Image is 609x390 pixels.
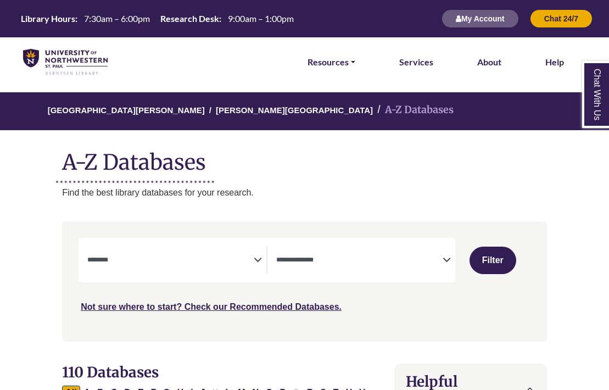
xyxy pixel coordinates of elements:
[373,102,454,118] li: A-Z Databases
[87,257,254,265] textarea: Search
[62,141,547,175] h1: A-Z Databases
[23,49,108,76] img: library_home
[84,13,150,24] span: 7:30am – 6:00pm
[62,186,547,200] p: Find the best library databases for your research.
[16,13,78,24] th: Library Hours:
[216,104,373,115] a: [PERSON_NAME][GEOGRAPHIC_DATA]
[16,13,298,23] table: Hours Today
[48,104,205,115] a: [GEOGRAPHIC_DATA][PERSON_NAME]
[442,9,519,28] button: My Account
[156,13,222,24] th: Research Desk:
[276,257,443,265] textarea: Search
[16,13,298,25] a: Hours Today
[308,55,355,69] a: Resources
[62,363,159,381] span: 110 Databases
[477,55,501,69] a: About
[442,14,519,23] a: My Account
[545,55,564,69] a: Help
[62,221,547,341] nav: Search filters
[399,55,433,69] a: Services
[470,247,516,274] button: Submit for Search Results
[530,14,593,23] a: Chat 24/7
[530,9,593,28] button: Chat 24/7
[62,92,547,130] nav: breadcrumb
[228,13,294,24] span: 9:00am – 1:00pm
[81,302,342,311] a: Not sure where to start? Check our Recommended Databases.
